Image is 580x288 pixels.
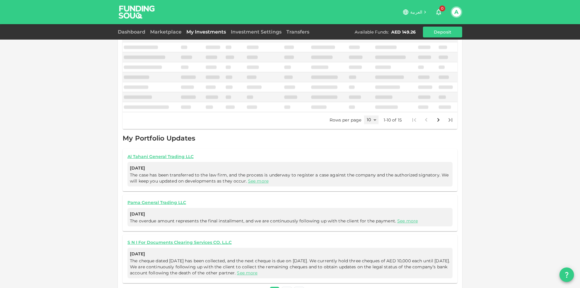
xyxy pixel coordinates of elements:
[127,240,453,245] a: S N I For Documents Clearing Services CO. L.L.C
[397,218,418,224] a: See more
[130,172,449,184] span: The case has been transferred to the law firm, and the process is underway to register a case aga...
[433,6,445,18] button: 0
[452,8,461,17] button: A
[559,267,574,282] button: question
[364,115,379,124] div: 10
[130,210,450,218] span: [DATE]
[118,29,148,35] a: Dashboard
[184,29,228,35] a: My Investments
[127,154,453,160] a: Al Tahani General Trading LLC
[130,250,450,258] span: [DATE]
[284,29,312,35] a: Transfers
[248,178,269,184] a: See more
[439,5,445,11] span: 0
[228,29,284,35] a: Investment Settings
[423,27,462,37] button: Deposit
[410,9,422,15] span: العربية
[130,164,450,172] span: [DATE]
[130,218,419,224] span: The overdue amount represents the final installment, and we are continuously following up with th...
[384,117,402,123] p: 1-10 of 15
[391,29,416,35] div: AED 149.26
[444,114,456,126] button: Go to last page
[355,29,389,35] div: Available Funds :
[330,117,362,123] p: Rows per page
[123,134,195,142] span: My Portfolio Updates
[127,200,453,205] a: Pama General Trading LLC
[148,29,184,35] a: Marketplace
[237,270,257,276] a: See more
[432,114,444,126] button: Go to next page
[130,258,450,276] span: The cheque dated [DATE] has been collected, and the next cheque is due on [DATE]. We currently ho...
